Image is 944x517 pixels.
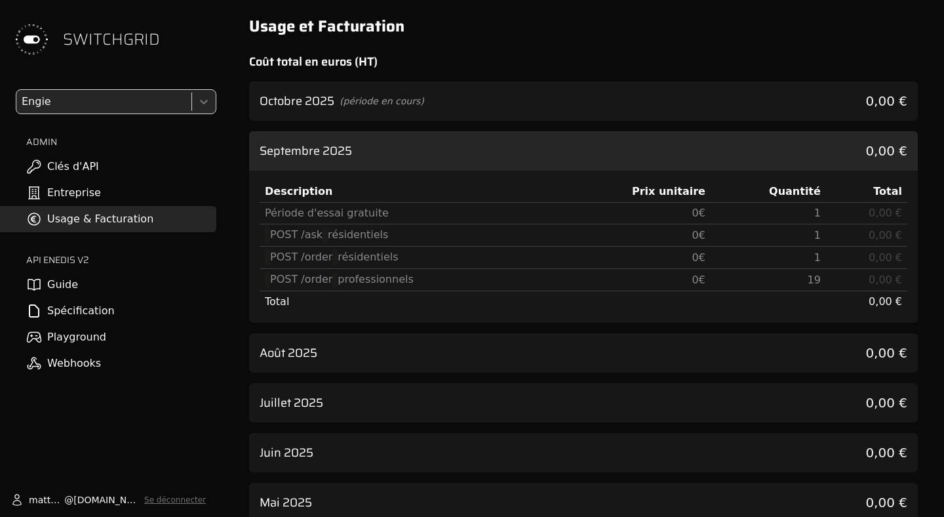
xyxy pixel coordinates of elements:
[260,394,323,412] h3: Juillet 2025
[260,92,334,110] h3: Octobre 2025
[265,249,550,266] div: POST /order résidentiels
[814,207,821,219] span: 1
[265,205,550,221] div: Période d'essai gratuite
[560,184,705,199] div: Prix unitaire
[869,229,902,241] span: 0,00 €
[265,272,550,288] div: POST /order professionnels
[249,333,918,373] div: voir les détails
[144,495,206,505] button: Se déconnecter
[260,344,317,362] h3: Août 2025
[869,295,902,308] span: 0,00 €
[265,227,550,243] div: POST /ask résidentiels
[340,94,424,108] span: (période en cours)
[73,493,139,507] span: [DOMAIN_NAME]
[814,229,821,241] span: 1
[808,274,821,286] span: 19
[10,18,52,60] img: Switchgrid Logo
[63,29,160,50] span: SWITCHGRID
[260,493,312,512] h3: Mai 2025
[692,207,705,219] span: 0 €
[249,81,918,121] div: voir les détails
[260,444,313,462] h3: Juin 2025
[249,16,918,37] h1: Usage et Facturation
[869,274,902,286] span: 0,00 €
[865,142,907,160] span: 0,00 €
[865,344,907,362] span: 0,00 €
[865,92,907,110] span: 0,00 €
[265,295,289,308] span: Total
[26,253,216,266] h2: API ENEDIS v2
[265,184,550,199] div: Description
[716,184,821,199] div: Quantité
[260,142,352,160] h3: Septembre 2025
[249,52,918,71] h2: Coût total en euros (HT)
[865,493,907,512] span: 0,00 €
[692,229,705,241] span: 0 €
[865,394,907,412] span: 0,00 €
[26,135,216,148] h2: ADMIN
[692,274,705,286] span: 0 €
[249,433,918,472] div: voir les détails
[29,493,64,507] span: matthieu
[869,207,902,219] span: 0,00 €
[249,383,918,423] div: voir les détails
[869,251,902,264] span: 0,00 €
[865,444,907,462] span: 0,00 €
[64,493,73,507] span: @
[814,251,821,264] span: 1
[692,251,705,264] span: 0 €
[831,184,902,199] div: Total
